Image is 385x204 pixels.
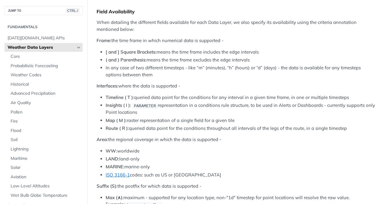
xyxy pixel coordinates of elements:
[8,163,83,172] a: Solar
[11,100,81,106] span: Air Quality
[106,172,376,179] li: codes: such as US or [GEOGRAPHIC_DATA]
[8,173,83,182] a: Aviation
[106,102,376,116] li: representation in a conditions rule structure, to be used in Alerts or Dashboards - currently sup...
[106,125,376,132] li: queried data point for the conditions throughout all intervals of the legs of the route, in a sin...
[97,38,111,43] strong: Frame:
[97,136,376,143] p: the regional coverage in which the data is supported -
[11,54,81,60] span: Core
[11,118,81,124] span: Fire
[8,154,83,163] a: Maritime
[97,83,376,90] p: where the data is supported -
[97,183,376,190] p: the postfix for which data is supported -
[11,192,81,199] span: Wet Bulb Globe Temperature
[8,145,83,154] a: Lightning
[11,72,81,78] span: Weather Codes
[106,102,131,108] strong: Insights ( I ):
[5,34,83,43] a: [DATE][DOMAIN_NAME] APIs
[106,94,134,100] strong: Timeline ( T ):
[5,24,83,30] h2: Fundamentals
[8,108,83,117] a: Pollen
[5,43,83,52] a: Weather Data LayersHide subpages for Weather Data Layers
[97,183,117,189] strong: Suffix (S):
[8,117,83,126] a: Fire
[11,90,81,97] span: Advanced Precipitation
[106,148,376,155] li: worldwide
[11,63,81,69] span: Probabilistic Forecasting
[106,172,130,178] a: ISO 3166-1
[76,45,81,50] button: Hide subpages for Weather Data Layers
[106,49,156,55] strong: [ and ] Square Brackets:
[8,71,83,80] a: Weather Codes
[97,19,376,33] p: When detailing the different fields available for each Data Layer, we also specify its availabili...
[106,156,119,162] strong: LAND:
[106,156,376,163] li: land-only
[8,80,83,89] a: Historical
[134,104,156,108] span: PARAMETER
[11,156,81,162] span: Maritime
[11,174,81,180] span: Aviation
[106,117,376,124] li: raster representation of a single field for a given tile
[106,49,376,56] li: means the time frame includes the edge intervals
[11,109,81,115] span: Pollen
[8,126,83,135] a: Flood
[97,137,108,142] strong: Area:
[106,125,129,131] strong: Route ( R ):
[106,57,146,63] strong: ( and ) Parenthesis:
[106,57,376,64] li: means the time frame excludes the edge intervals
[106,94,376,101] li: queried data point for the conditions for any interval in a given time frame, in one or multiple ...
[97,8,376,15] div: Field Availability
[11,137,81,143] span: Soil
[8,98,83,107] a: Air Quality
[8,89,83,98] a: Advanced Precipitation
[5,6,83,15] button: JUMP TOCTRL-/
[11,146,81,152] span: Lightning
[106,117,127,123] strong: Map ( M ):
[8,135,83,144] a: Soil
[8,35,81,41] span: [DATE][DOMAIN_NAME] APIs
[8,44,75,51] span: Weather Data Layers
[11,183,81,189] span: Low-Level Altitudes
[106,148,117,154] strong: WW:
[11,81,81,87] span: Historical
[106,195,123,200] strong: Max (∧):
[8,52,83,61] a: Core
[8,191,83,200] a: Wet Bulb Globe Temperature
[66,8,79,13] span: CTRL-/
[8,182,83,191] a: Low-Level Altitudes
[8,61,83,71] a: Probabilistic Forecasting
[97,83,118,89] strong: Interfaces:
[106,64,376,78] li: In any case of two different timesteps - like “m” (minutes), “h” (hours) or “d” (days) - the data...
[11,128,81,134] span: Flood
[97,37,376,44] p: the time frame in which numerical data is supported -
[106,164,124,169] strong: MARINE:
[11,165,81,171] span: Solar
[106,163,376,170] li: marine-only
